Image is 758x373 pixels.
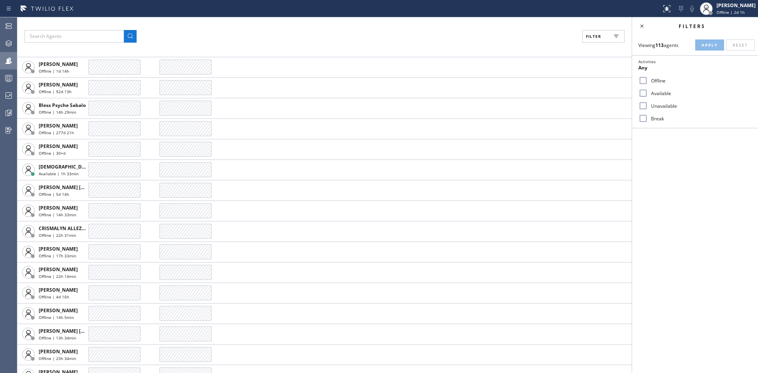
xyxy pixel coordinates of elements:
[648,90,752,97] label: Available
[39,335,76,341] span: Offline | 13h 34min
[39,274,76,279] span: Offline | 22h 14min
[39,225,88,232] span: CRISMALYN ALLEZER
[39,150,66,156] span: Offline | 30+d
[39,356,76,361] span: Offline | 23h 34min
[638,59,752,64] div: Activities
[39,204,78,211] span: [PERSON_NAME]
[39,212,76,217] span: Offline | 14h 33min
[24,30,124,43] input: Search Agents
[648,103,752,109] label: Unavailable
[39,348,78,355] span: [PERSON_NAME]
[717,2,756,9] div: [PERSON_NAME]
[39,253,76,259] span: Offline | 17h 33min
[687,3,698,14] button: Mute
[39,130,74,135] span: Offline | 277d 21h
[39,89,71,94] span: Offline | 92d 13h
[638,64,647,71] span: Any
[39,184,118,191] span: [PERSON_NAME] [PERSON_NAME]
[39,287,78,293] span: [PERSON_NAME]
[39,143,78,150] span: [PERSON_NAME]
[702,42,718,48] span: Apply
[39,307,78,314] span: [PERSON_NAME]
[39,171,79,176] span: Available | 1h 33min
[39,246,78,252] span: [PERSON_NAME]
[39,191,69,197] span: Offline | 5d 14h
[39,61,78,67] span: [PERSON_NAME]
[648,115,752,122] label: Break
[39,232,76,238] span: Offline | 22h 31min
[638,42,679,49] span: Viewing agents
[717,9,745,15] span: Offline | 2d 1h
[582,30,625,43] button: Filter
[39,294,69,300] span: Offline | 4d 16h
[39,68,69,74] span: Offline | 1d 14h
[39,328,118,334] span: [PERSON_NAME] [PERSON_NAME]
[726,39,755,51] button: Reset
[39,102,86,109] span: Bless Psyche Sabalo
[39,81,78,88] span: [PERSON_NAME]
[733,42,748,48] span: Reset
[39,163,131,170] span: [DEMOGRAPHIC_DATA][PERSON_NAME]
[39,122,78,129] span: [PERSON_NAME]
[39,266,78,273] span: [PERSON_NAME]
[586,34,601,39] span: Filter
[39,109,76,115] span: Offline | 14h 29min
[695,39,724,51] button: Apply
[655,42,664,49] strong: 113
[648,77,752,84] label: Offline
[679,23,705,30] span: Filters
[39,315,74,320] span: Offline | 14h 5min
